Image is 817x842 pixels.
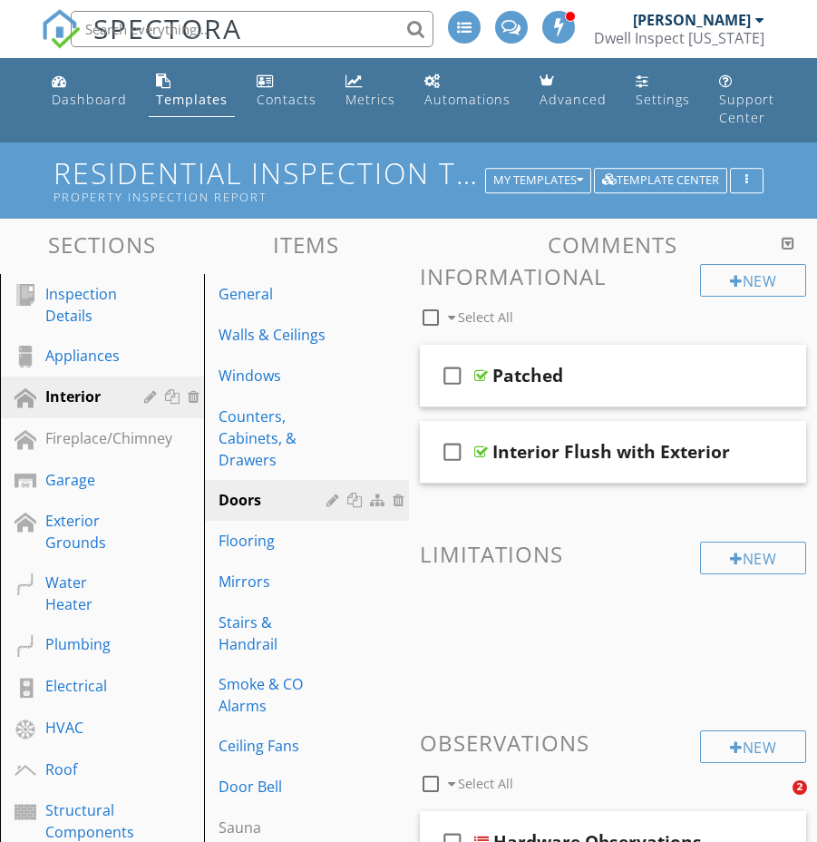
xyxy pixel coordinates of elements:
img: The Best Home Inspection Software - Spectora [41,9,81,49]
h3: Observations [420,730,807,755]
button: Template Center [594,168,727,193]
div: Door Bell [219,776,331,798]
div: Inspection Details [45,283,118,327]
div: Water Heater [45,572,118,615]
div: Interior [45,386,118,407]
div: Interior Flush with Exterior [492,441,730,463]
div: New [700,264,806,297]
div: Counters, Cabinets, & Drawers [219,406,331,471]
div: New [700,542,806,574]
h3: Items [204,232,408,257]
div: New [700,730,806,763]
a: Advanced [532,65,614,117]
a: Dashboard [44,65,134,117]
iframe: Intercom live chat [755,780,799,824]
a: Automations (Advanced) [417,65,518,117]
div: Appliances [45,345,120,367]
div: Template Center [602,174,719,187]
h1: Residential Inspection Template V4.1 - Dwell Inspect from Dwellinspect [US_STATE] [53,157,763,203]
div: Advanced [540,91,607,108]
div: Stairs & Handrail [219,612,331,655]
div: Support Center [719,91,774,126]
div: HVAC [45,717,118,739]
span: Select All [458,308,513,326]
div: Patched [492,365,563,387]
div: Doors [219,489,331,511]
div: Contacts [257,91,316,108]
div: Roof [45,759,118,780]
div: Dwell Inspect Idaho [594,29,764,47]
span: 2 [793,780,807,795]
div: Flooring [219,530,331,552]
div: My Templates [493,174,583,187]
div: Fireplace/Chimney [45,427,172,449]
a: Settings [628,65,697,117]
h3: Comments [420,232,807,257]
div: Electrical [45,675,118,697]
div: General [219,283,331,305]
a: Support Center [712,65,782,135]
span: Select All [458,775,513,792]
a: Templates [149,65,235,117]
div: Property Inspection Report [53,190,491,204]
i: check_box_outline_blank [438,430,467,474]
a: Contacts [249,65,324,117]
div: Sauna [219,817,331,838]
button: My Templates [485,168,591,193]
div: Templates [156,91,228,108]
div: Mirrors [219,571,331,592]
h3: Informational [420,264,807,289]
div: [PERSON_NAME] [633,11,751,29]
div: Automations [424,91,511,108]
div: Ceiling Fans [219,735,331,757]
div: Dashboard [52,91,127,108]
div: Smoke & CO Alarms [219,673,331,717]
a: Metrics [338,65,403,117]
div: Exterior Grounds [45,510,118,553]
div: Garage [45,469,118,491]
div: Windows [219,365,331,387]
input: Search everything... [71,11,433,47]
i: check_box_outline_blank [438,354,467,397]
a: SPECTORA [41,24,242,63]
h3: Limitations [420,542,807,566]
div: Settings [636,91,690,108]
div: Walls & Ceilings [219,324,331,346]
div: Metrics [345,91,395,108]
a: Template Center [594,171,727,187]
div: Plumbing [45,633,118,655]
